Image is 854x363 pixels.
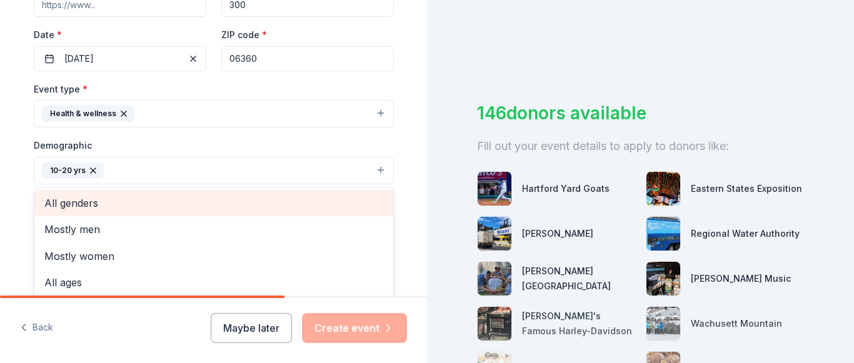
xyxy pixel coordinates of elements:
[44,274,383,291] span: All ages
[42,162,104,179] div: 10-20 yrs
[34,187,394,337] div: 10-20 yrs
[44,248,383,264] span: Mostly women
[34,157,394,184] button: 10-20 yrs
[44,221,383,237] span: Mostly men
[44,195,383,211] span: All genders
